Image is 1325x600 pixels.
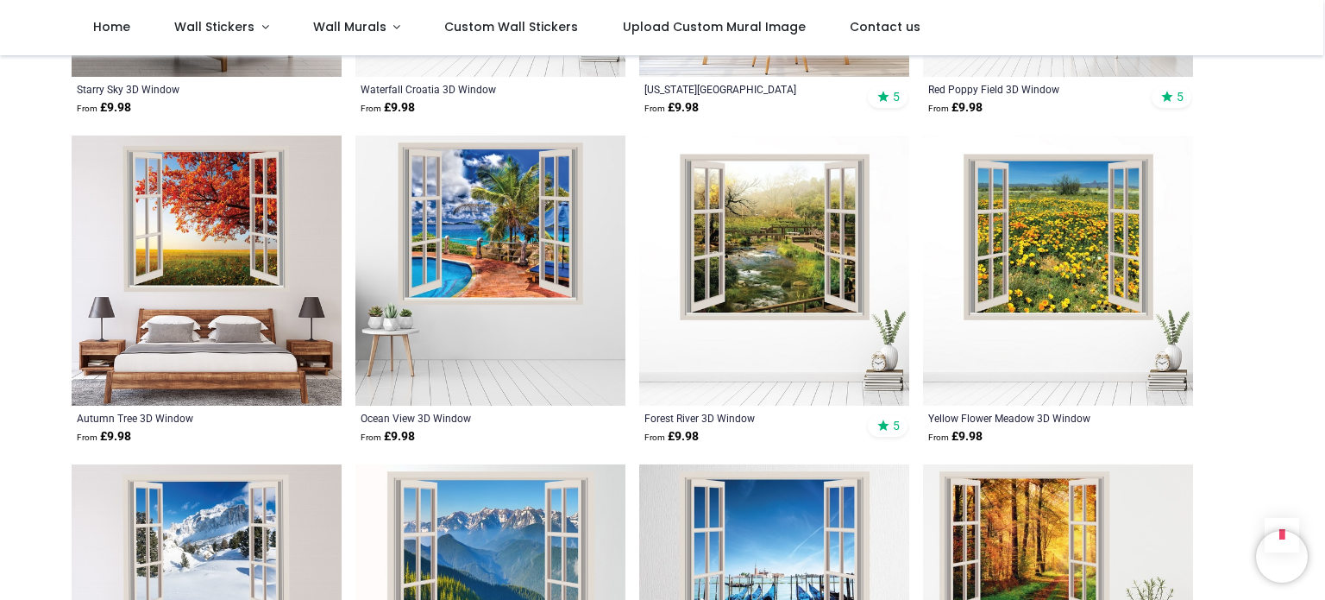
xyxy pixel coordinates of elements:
a: Red Poppy Field 3D Window [928,82,1136,96]
strong: £ 9.98 [644,428,699,445]
span: 5 [893,418,900,433]
span: Wall Stickers [174,18,254,35]
a: Ocean View 3D Window [361,411,568,425]
iframe: Brevo live chat [1256,531,1308,583]
span: Custom Wall Stickers [444,18,578,35]
span: Wall Murals [313,18,386,35]
a: Yellow Flower Meadow 3D Window [928,411,1136,425]
span: Contact us [850,18,920,35]
span: From [361,104,381,113]
span: From [928,104,949,113]
span: 5 [893,89,900,104]
img: Autumn Tree 3D Window Wall Sticker [72,136,342,406]
strong: £ 9.98 [644,99,699,117]
span: From [77,433,97,442]
strong: £ 9.98 [77,99,131,117]
span: From [644,104,665,113]
span: Upload Custom Mural Image [623,18,806,35]
span: 5 [1177,89,1184,104]
img: Ocean View 3D Window Wall Sticker [355,136,625,406]
strong: £ 9.98 [361,99,415,117]
span: From [361,433,381,442]
span: From [928,433,949,442]
a: Autumn Tree 3D Window [77,411,285,425]
a: Forest River 3D Window [644,411,852,425]
span: From [77,104,97,113]
strong: £ 9.98 [77,428,131,445]
span: From [644,433,665,442]
a: Starry Sky 3D Window [77,82,285,96]
strong: £ 9.98 [928,99,983,117]
a: Waterfall Croatia 3D Window [361,82,568,96]
strong: £ 9.98 [928,428,983,445]
a: [US_STATE][GEOGRAPHIC_DATA] Skyscrapers 3D Window [644,82,852,96]
span: Home [93,18,130,35]
strong: £ 9.98 [361,428,415,445]
img: Forest River 3D Window Wall Sticker - Mod1 [639,136,909,406]
img: Yellow Flower Meadow 3D Window Wall Sticker [923,136,1193,406]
